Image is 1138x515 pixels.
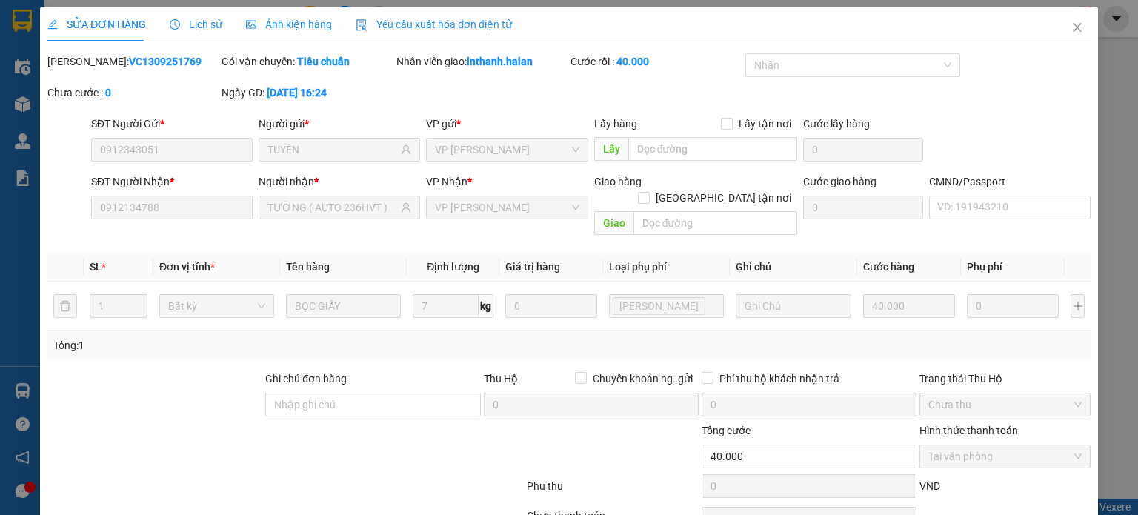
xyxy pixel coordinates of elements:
span: Giao [593,211,633,235]
span: Phí thu hộ khách nhận trả [713,371,845,387]
span: VP Hoàng Văn Thụ [435,196,579,219]
span: Chuyển khoản ng. gửi [587,371,699,387]
span: Yêu cầu xuất hóa đơn điện tử [356,19,512,30]
div: Nhân viên giao: [396,53,568,70]
div: Cước rồi : [570,53,742,70]
span: Lưu kho [613,297,705,315]
span: Cước hàng [862,261,914,273]
b: 0 [105,87,111,99]
span: Tổng cước [702,425,751,436]
span: VP Võ Chí Công [435,139,579,161]
span: SL [90,261,102,273]
b: [DATE] 16:24 [267,87,327,99]
div: Phụ thu [525,478,699,504]
input: Tên người nhận [267,199,398,216]
button: Close [1057,7,1098,49]
label: Cước giao hàng [803,176,876,187]
div: Gói vận chuyển: [222,53,393,70]
div: SĐT Người Nhận [91,173,253,190]
input: 0 [505,294,597,318]
span: user [401,202,411,213]
div: [PERSON_NAME]: [47,53,219,70]
div: SĐT Người Gửi [91,116,253,132]
span: VND [919,480,940,492]
img: icon [356,19,367,31]
input: Tên người gửi [267,142,398,158]
span: picture [246,19,256,30]
b: Tiêu chuẩn [297,56,350,67]
div: CMND/Passport [929,173,1091,190]
input: Ghi Chú [736,294,851,318]
span: Định lượng [427,261,479,273]
span: SỬA ĐƠN HÀNG [47,19,146,30]
span: Giá trị hàng [505,261,560,273]
input: Cước giao hàng [803,196,923,219]
th: Loại phụ phí [603,253,730,282]
span: kg [479,294,493,318]
span: close [1071,21,1083,33]
div: Tổng: 1 [53,337,440,353]
input: Dọc đường [628,137,797,161]
span: VP Nhận [426,176,467,187]
b: 40.000 [616,56,649,67]
span: user [401,144,411,155]
label: Cước lấy hàng [803,118,870,130]
span: Lấy tận nơi [733,116,797,132]
input: Dọc đường [633,211,797,235]
div: Trạng thái Thu Hộ [919,371,1091,387]
th: Ghi chú [730,253,856,282]
span: Chưa thu [928,393,1082,416]
div: Người nhận [259,173,420,190]
input: Ghi chú đơn hàng [265,393,480,416]
input: VD: Bàn, Ghế [286,294,401,318]
b: lnthanh.halan [467,56,533,67]
input: 0 [862,294,954,318]
label: Ghi chú đơn hàng [265,373,347,385]
label: Hình thức thanh toán [919,425,1018,436]
span: edit [47,19,58,30]
span: Ảnh kiện hàng [246,19,332,30]
span: Bất kỳ [168,295,265,317]
span: Lấy [593,137,628,161]
span: clock-circle [170,19,180,30]
input: Cước lấy hàng [803,138,923,162]
div: Chưa cước : [47,84,219,101]
b: VC1309251769 [129,56,202,67]
div: Người gửi [259,116,420,132]
span: Đơn vị tính [159,261,215,273]
span: Lấy hàng [593,118,636,130]
span: Thu Hộ [483,373,517,385]
span: Giao hàng [593,176,641,187]
div: Ngày GD: [222,84,393,101]
span: [GEOGRAPHIC_DATA] tận nơi [650,190,797,206]
span: Phụ phí [967,261,1002,273]
span: [PERSON_NAME] [619,298,699,314]
button: plus [1071,294,1085,318]
div: VP gửi [426,116,588,132]
span: Tên hàng [286,261,330,273]
span: Lịch sử [170,19,222,30]
button: delete [53,294,77,318]
span: Tại văn phòng [928,445,1082,468]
